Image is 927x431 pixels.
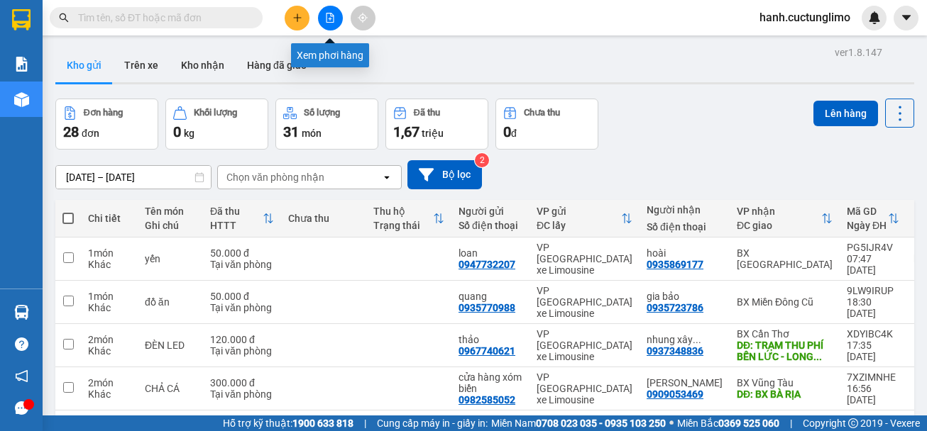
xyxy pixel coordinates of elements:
img: icon-new-feature [868,11,881,24]
span: món [302,128,322,139]
svg: open [381,172,393,183]
div: Khối lượng [194,108,237,118]
div: 2 món [88,377,131,388]
div: 2 món [88,334,131,345]
div: 0967740621 [459,345,515,357]
div: Đơn hàng [84,108,123,118]
div: 50.000 đ [210,247,274,259]
th: Toggle SortBy [840,200,906,237]
div: ĐC lấy [537,220,621,231]
span: kg [184,128,194,139]
span: Miền Nam [491,415,666,431]
span: 1,67 [393,123,419,140]
button: Đã thu1,67 triệu [385,99,488,150]
span: đơn [82,128,99,139]
span: 28 [63,123,79,140]
div: BX [GEOGRAPHIC_DATA] [737,247,833,270]
span: aim [358,13,368,23]
div: 9LW9IRUP [847,285,899,296]
span: hanh.cuctunglimo [748,9,862,26]
div: Mã GD [847,206,888,217]
span: triệu [422,128,444,139]
button: caret-down [894,6,918,30]
div: Chưa thu [288,213,359,224]
span: Hỗ trợ kỹ thuật: [223,415,353,431]
div: yến [145,253,196,264]
div: ĐÈN LED [145,340,196,351]
div: Đã thu [210,206,263,217]
div: Khác [88,345,131,357]
strong: 0369 525 060 [718,418,779,429]
div: 7XZIMNHE [847,371,899,383]
div: Tên món [145,206,196,217]
div: Trạng thái [373,220,433,231]
span: | [364,415,366,431]
input: Select a date range. [56,166,211,189]
div: CHẢ CÁ [145,383,196,394]
button: Khối lượng0kg [165,99,268,150]
div: ver 1.8.147 [835,45,882,60]
button: Kho nhận [170,48,236,82]
div: BX Vũng Tàu [737,377,833,388]
div: Người gửi [459,206,522,217]
button: Trên xe [113,48,170,82]
div: Đã thu [414,108,440,118]
span: đ [511,128,517,139]
div: 1 món [88,291,131,302]
div: 0982585052 [459,394,515,405]
div: thảo [459,334,522,345]
div: Chưa thu [524,108,560,118]
img: solution-icon [14,57,29,72]
div: Thu hộ [373,206,433,217]
div: 0909053469 [647,388,703,400]
div: 0935770988 [459,302,515,313]
div: Tại văn phòng [210,345,274,357]
div: Người nhận [647,204,723,216]
div: VP [GEOGRAPHIC_DATA] xe Limousine [537,328,632,362]
img: warehouse-icon [14,305,29,320]
span: question-circle [15,337,28,351]
th: Toggle SortBy [730,200,840,237]
div: 0947732207 [459,259,515,270]
div: Khác [88,388,131,400]
strong: 1900 633 818 [292,418,353,429]
div: loan [459,247,522,259]
div: nhung xây dựng [647,334,723,345]
div: Khác [88,259,131,270]
div: hoài [647,247,723,259]
span: file-add [325,13,335,23]
div: gia bảo [647,291,723,302]
img: warehouse-icon [14,92,29,107]
span: | [790,415,792,431]
span: 0 [503,123,511,140]
div: Tại văn phòng [210,259,274,270]
div: VP [GEOGRAPHIC_DATA] xe Limousine [537,242,632,276]
div: Tại văn phòng [210,302,274,313]
button: Hàng đã giao [236,48,318,82]
div: 17:35 [DATE] [847,340,899,362]
button: plus [285,6,309,30]
div: Khác [88,302,131,313]
button: aim [351,6,375,30]
div: VP [GEOGRAPHIC_DATA] xe Limousine [537,285,632,319]
div: 120.000 đ [210,334,274,345]
div: BX Miền Đông Cũ [737,296,833,308]
img: logo-vxr [12,9,31,30]
div: HTTT [210,220,263,231]
div: cửa hàng xóm biển [459,371,522,394]
button: Chưa thu0đ [495,99,598,150]
span: 0 [173,123,181,140]
div: hà tấn phát [647,377,723,388]
span: caret-down [900,11,913,24]
span: Miền Bắc [677,415,779,431]
button: Kho gửi [55,48,113,82]
span: search [59,13,69,23]
span: Cung cấp máy in - giấy in: [377,415,488,431]
span: copyright [848,418,858,428]
div: DĐ: BX BÀ RỊA [737,388,833,400]
div: đồ ăn [145,296,196,308]
div: Chi tiết [88,213,131,224]
div: Chọn văn phòng nhận [226,170,324,184]
div: 07:47 [DATE] [847,253,899,276]
div: Số lượng [304,108,340,118]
